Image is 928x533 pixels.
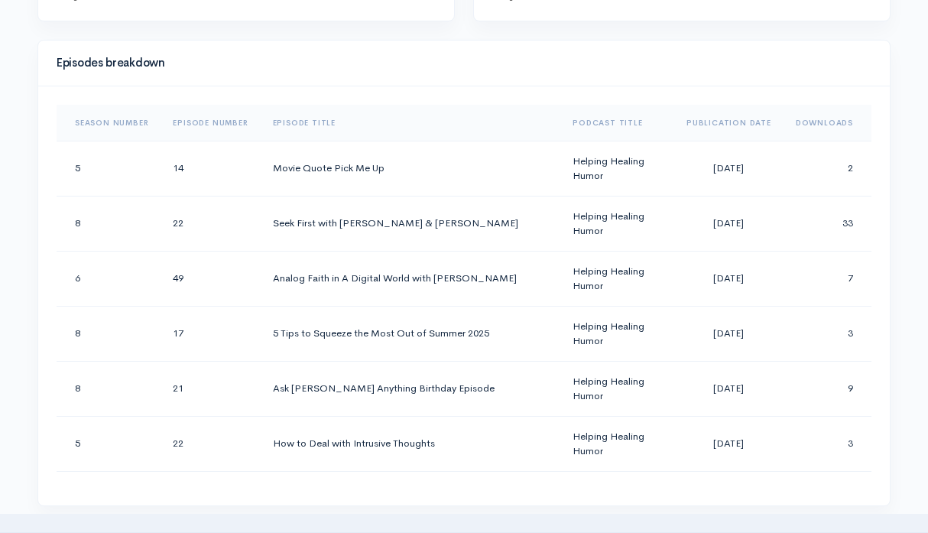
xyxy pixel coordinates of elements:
td: Seek First with [PERSON_NAME] & [PERSON_NAME] [261,196,561,251]
th: Sort column [161,105,260,141]
td: 5 [57,416,161,471]
td: Movie Quote Pick Me Up [261,141,561,196]
td: 14 [161,141,260,196]
td: 7 [784,251,871,306]
td: Helping Healing Humor [560,251,674,306]
td: [DATE] [674,471,784,526]
td: Helping Healing Humor [560,471,674,526]
td: 6 [57,251,161,306]
td: 8 [57,306,161,361]
td: Analog Faith in A Digital World with [PERSON_NAME] [261,251,561,306]
td: Helping Healing Humor [560,306,674,361]
td: 22 [161,416,260,471]
td: 9 [784,361,871,416]
th: Sort column [57,105,161,141]
th: Sort column [784,105,871,141]
td: 3 [784,306,871,361]
td: Helping Healing Humor [560,361,674,416]
td: 22 [161,196,260,251]
h4: Episodes breakdown [57,57,862,70]
td: Helping Healing Humor [560,196,674,251]
th: Sort column [261,105,561,141]
td: [DATE] [674,306,784,361]
td: Helping Healing Humor [560,141,674,196]
th: Sort column [674,105,784,141]
td: Ask [PERSON_NAME] Anything Birthday Episode [261,361,561,416]
td: 3 [784,471,871,526]
td: 21 [161,361,260,416]
td: 5 Tips to Squeeze the Most Out of Summer 2025 [261,306,561,361]
td: [DATE] [674,251,784,306]
td: [DATE] [674,196,784,251]
td: 2 [784,141,871,196]
td: Summer Fun with [PERSON_NAME], [PERSON_NAME], [PERSON_NAME] and [GEOGRAPHIC_DATA] [261,471,561,526]
th: Sort column [560,105,674,141]
td: 5 [57,141,161,196]
td: [DATE] [674,416,784,471]
td: 3 [784,416,871,471]
td: 19 [161,471,260,526]
td: [DATE] [674,361,784,416]
td: 49 [161,251,260,306]
td: 8 [57,471,161,526]
td: 17 [161,306,260,361]
td: How to Deal with Intrusive Thoughts [261,416,561,471]
td: [DATE] [674,141,784,196]
td: 8 [57,361,161,416]
td: 33 [784,196,871,251]
td: 8 [57,196,161,251]
td: Helping Healing Humor [560,416,674,471]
